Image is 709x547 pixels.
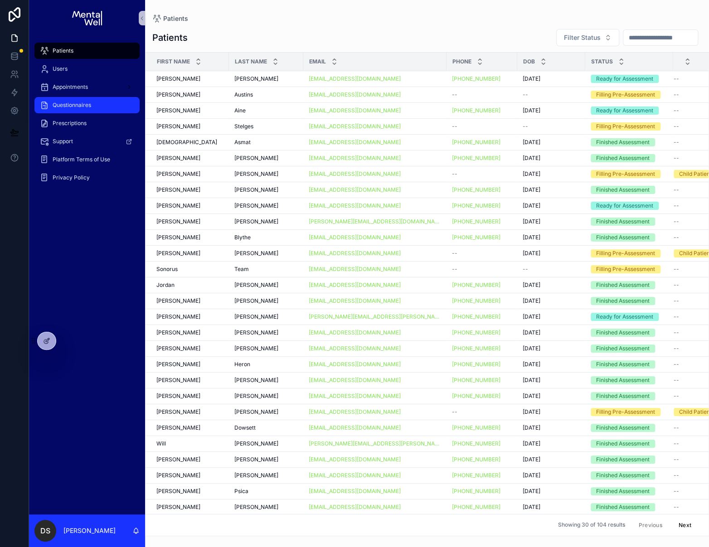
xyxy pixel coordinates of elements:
[452,266,457,273] span: --
[523,281,580,289] a: [DATE]
[34,79,140,95] a: Appointments
[309,202,401,209] a: [EMAIL_ADDRESS][DOMAIN_NAME]
[156,139,217,146] span: [DEMOGRAPHIC_DATA]
[309,345,441,352] a: [EMAIL_ADDRESS][DOMAIN_NAME]
[523,202,580,209] a: [DATE]
[156,155,223,162] a: [PERSON_NAME]
[156,170,223,178] a: [PERSON_NAME]
[523,345,540,352] span: [DATE]
[452,281,500,289] a: [PHONE_NUMBER]
[234,234,251,241] span: Blythe
[156,313,200,320] span: [PERSON_NAME]
[234,345,278,352] span: [PERSON_NAME]
[452,377,500,384] a: [PHONE_NUMBER]
[234,281,298,289] a: [PERSON_NAME]
[674,218,679,225] span: --
[591,376,668,384] a: Finished Assessment
[523,75,580,82] a: [DATE]
[452,345,500,352] a: [PHONE_NUMBER]
[674,361,679,368] span: --
[674,139,679,146] span: --
[523,377,540,384] span: [DATE]
[591,218,668,226] a: Finished Assessment
[591,122,668,131] a: Filling Pre-Assessment
[234,186,298,194] a: [PERSON_NAME]
[523,170,540,178] span: [DATE]
[523,170,580,178] a: [DATE]
[452,186,500,194] a: [PHONE_NUMBER]
[234,250,298,257] a: [PERSON_NAME]
[452,250,512,257] a: --
[523,139,580,146] a: [DATE]
[309,186,441,194] a: [EMAIL_ADDRESS][DOMAIN_NAME]
[156,107,200,114] span: [PERSON_NAME]
[156,266,223,273] a: Sonorus
[596,138,650,146] div: Finished Assessment
[452,218,500,225] a: [PHONE_NUMBER]
[452,329,512,336] a: [PHONE_NUMBER]
[591,329,668,337] a: Finished Assessment
[523,250,540,257] span: [DATE]
[234,155,298,162] a: [PERSON_NAME]
[591,170,668,178] a: Filling Pre-Assessment
[156,345,200,352] span: [PERSON_NAME]
[596,106,653,115] div: Ready for Assessment
[156,91,200,98] span: [PERSON_NAME]
[523,297,580,305] a: [DATE]
[596,376,650,384] div: Finished Assessment
[156,218,223,225] a: [PERSON_NAME]
[309,107,441,114] a: [EMAIL_ADDRESS][DOMAIN_NAME]
[34,169,140,186] a: Privacy Policy
[234,123,298,130] a: Stelges
[156,361,200,368] span: [PERSON_NAME]
[674,107,679,114] span: --
[523,281,540,289] span: [DATE]
[234,313,278,320] span: [PERSON_NAME]
[591,265,668,273] a: Filling Pre-Assessment
[234,75,298,82] a: [PERSON_NAME]
[309,155,401,162] a: [EMAIL_ADDRESS][DOMAIN_NAME]
[156,250,223,257] a: [PERSON_NAME]
[591,344,668,353] a: Finished Assessment
[309,234,441,241] a: [EMAIL_ADDRESS][DOMAIN_NAME]
[523,218,580,225] a: [DATE]
[309,281,441,289] a: [EMAIL_ADDRESS][DOMAIN_NAME]
[452,123,457,130] span: --
[163,14,188,23] span: Patients
[674,329,679,336] span: --
[564,33,601,42] span: Filter Status
[523,234,580,241] a: [DATE]
[309,329,441,336] a: [EMAIL_ADDRESS][DOMAIN_NAME]
[452,75,512,82] a: [PHONE_NUMBER]
[523,218,540,225] span: [DATE]
[156,170,200,178] span: [PERSON_NAME]
[234,361,298,368] a: Heron
[309,91,401,98] a: [EMAIL_ADDRESS][DOMAIN_NAME]
[452,250,457,257] span: --
[234,266,249,273] span: Team
[452,170,457,178] span: --
[452,139,500,146] a: [PHONE_NUMBER]
[309,170,401,178] a: [EMAIL_ADDRESS][DOMAIN_NAME]
[591,233,668,242] a: Finished Assessment
[591,297,668,305] a: Finished Assessment
[53,83,88,91] span: Appointments
[591,106,668,115] a: Ready for Assessment
[53,47,73,54] span: Patients
[156,329,200,336] span: [PERSON_NAME]
[591,313,668,321] a: Ready for Assessment
[309,170,441,178] a: [EMAIL_ADDRESS][DOMAIN_NAME]
[156,75,223,82] a: [PERSON_NAME]
[156,123,223,130] a: [PERSON_NAME]
[596,297,650,305] div: Finished Assessment
[156,186,223,194] a: [PERSON_NAME]
[674,155,679,162] span: --
[234,377,298,384] a: [PERSON_NAME]
[309,155,441,162] a: [EMAIL_ADDRESS][DOMAIN_NAME]
[452,91,457,98] span: --
[234,329,298,336] a: [PERSON_NAME]
[156,345,223,352] a: [PERSON_NAME]
[674,297,679,305] span: --
[234,218,298,225] a: [PERSON_NAME]
[156,139,223,146] a: [DEMOGRAPHIC_DATA]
